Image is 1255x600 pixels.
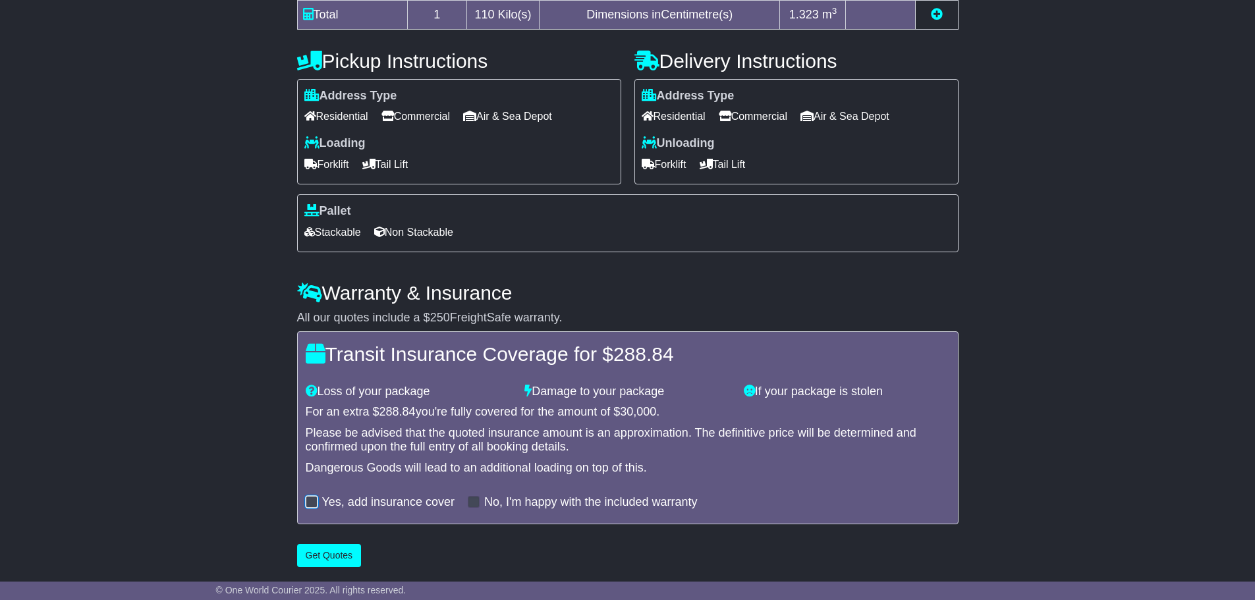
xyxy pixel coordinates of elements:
div: All our quotes include a $ FreightSafe warranty. [297,311,959,325]
h4: Transit Insurance Coverage for $ [306,343,950,365]
div: For an extra $ you're fully covered for the amount of $ . [306,405,950,420]
a: Add new item [931,8,943,21]
span: Forklift [304,154,349,175]
label: No, I'm happy with the included warranty [484,495,698,510]
span: 288.84 [613,343,674,365]
div: Dangerous Goods will lead to an additional loading on top of this. [306,461,950,476]
h4: Pickup Instructions [297,50,621,72]
div: If your package is stolen [737,385,957,399]
button: Get Quotes [297,544,362,567]
span: Commercial [381,106,450,126]
span: 110 [475,8,495,21]
span: Tail Lift [700,154,746,175]
span: m [822,8,837,21]
label: Yes, add insurance cover [322,495,455,510]
span: 288.84 [379,405,416,418]
span: Non Stackable [374,222,453,242]
span: Residential [304,106,368,126]
label: Pallet [304,204,351,219]
sup: 3 [832,6,837,16]
span: 250 [430,311,450,324]
label: Address Type [304,89,397,103]
span: Air & Sea Depot [463,106,552,126]
label: Loading [304,136,366,151]
h4: Warranty & Insurance [297,282,959,304]
label: Address Type [642,89,735,103]
label: Unloading [642,136,715,151]
span: Stackable [304,222,361,242]
div: Please be advised that the quoted insurance amount is an approximation. The definitive price will... [306,426,950,454]
span: 1.323 [789,8,819,21]
h4: Delivery Instructions [634,50,959,72]
div: Damage to your package [518,385,737,399]
span: 30,000 [620,405,656,418]
span: Commercial [719,106,787,126]
span: Tail Lift [362,154,408,175]
span: Air & Sea Depot [800,106,889,126]
span: Residential [642,106,706,126]
span: © One World Courier 2025. All rights reserved. [216,585,406,595]
span: Forklift [642,154,686,175]
div: Loss of your package [299,385,518,399]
